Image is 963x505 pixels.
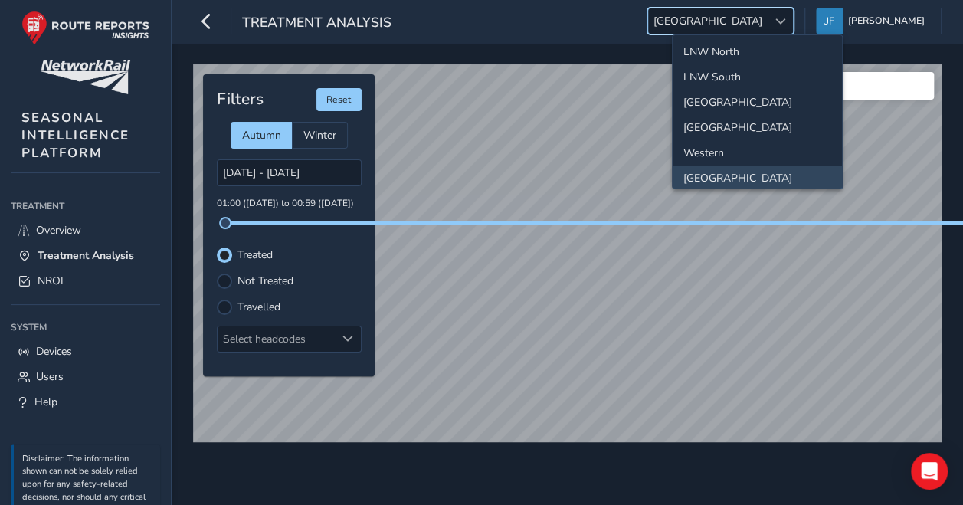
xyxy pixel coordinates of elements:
h4: Filters [217,90,264,109]
label: Not Treated [237,276,293,287]
span: Help [34,395,57,409]
li: Wales [673,115,842,140]
div: Winter [292,122,348,149]
span: Devices [36,344,72,359]
a: Overview [11,218,160,243]
button: [PERSON_NAME] [816,8,930,34]
div: Autumn [231,122,292,149]
button: Reset [316,88,362,111]
span: [PERSON_NAME] [848,8,925,34]
img: diamond-layout [816,8,843,34]
li: Western [673,140,842,166]
div: Treatment [11,195,160,218]
p: 01:00 ([DATE]) to 00:59 ([DATE]) [217,197,362,211]
span: Overview [36,223,81,238]
a: NROL [11,268,160,293]
li: LNW North [673,39,842,64]
span: Autumn [242,128,281,143]
img: rr logo [21,11,149,45]
div: Select headcodes [218,326,336,352]
li: Scotland [673,166,842,191]
label: Travelled [237,302,280,313]
span: NROL [38,274,67,288]
label: Treated [237,250,273,261]
span: [GEOGRAPHIC_DATA] [648,8,768,34]
span: Treatment Analysis [242,13,391,34]
canvas: Map [193,64,942,454]
img: customer logo [41,60,130,94]
a: Devices [11,339,160,364]
li: LNW South [673,64,842,90]
div: Open Intercom Messenger [911,453,948,490]
span: Treatment Analysis [38,248,134,263]
span: SEASONAL INTELLIGENCE PLATFORM [21,109,129,162]
li: North and East [673,90,842,115]
span: Winter [303,128,336,143]
div: System [11,316,160,339]
a: Help [11,389,160,415]
a: Users [11,364,160,389]
span: Users [36,369,64,384]
a: Treatment Analysis [11,243,160,268]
